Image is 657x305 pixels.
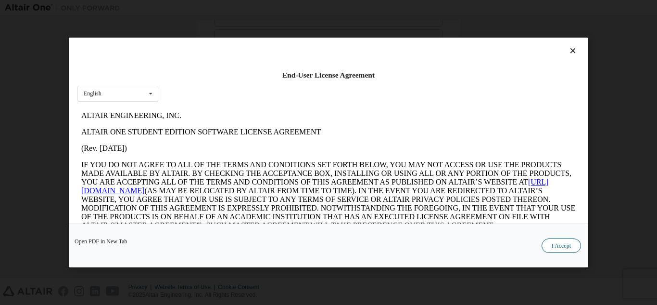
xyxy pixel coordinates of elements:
div: English [84,91,101,96]
p: ALTAIR ENGINEERING, INC. [4,4,498,13]
a: Open PDF in New Tab [75,239,127,244]
div: End-User License Agreement [77,70,580,80]
p: IF YOU DO NOT AGREE TO ALL OF THE TERMS AND CONDITIONS SET FORTH BELOW, YOU MAY NOT ACCESS OR USE... [4,53,498,122]
p: ALTAIR ONE STUDENT EDITION SOFTWARE LICENSE AGREEMENT [4,20,498,29]
a: [URL][DOMAIN_NAME] [4,70,471,87]
p: (Rev. [DATE]) [4,37,498,45]
p: This Altair One Student Edition Software License Agreement (“Agreement”) is between Altair Engine... [4,130,498,165]
button: I Accept [542,239,581,253]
